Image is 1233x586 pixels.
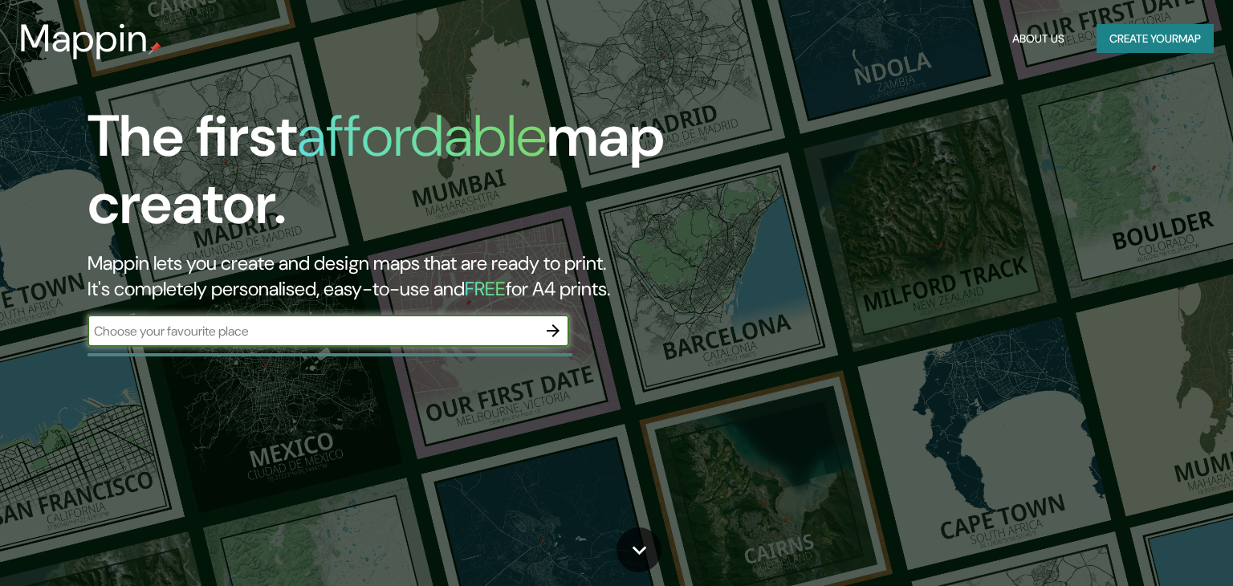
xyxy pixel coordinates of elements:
[149,42,161,55] img: mappin-pin
[87,250,704,302] h2: Mappin lets you create and design maps that are ready to print. It's completely personalised, eas...
[1097,24,1214,54] button: Create yourmap
[1006,24,1071,54] button: About Us
[465,276,506,301] h5: FREE
[19,16,149,61] h3: Mappin
[87,103,704,250] h1: The first map creator.
[297,99,547,173] h1: affordable
[87,322,537,340] input: Choose your favourite place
